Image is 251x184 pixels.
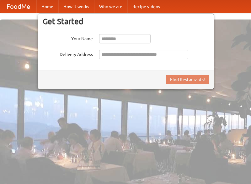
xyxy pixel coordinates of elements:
h3: Get Started [43,17,209,26]
label: Your Name [43,34,93,42]
a: Who we are [94,0,127,13]
a: Recipe videos [127,0,165,13]
a: Home [36,0,58,13]
a: FoodMe [0,0,36,13]
button: Find Restaurants! [166,75,209,84]
label: Delivery Address [43,50,93,58]
a: How it works [58,0,94,13]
